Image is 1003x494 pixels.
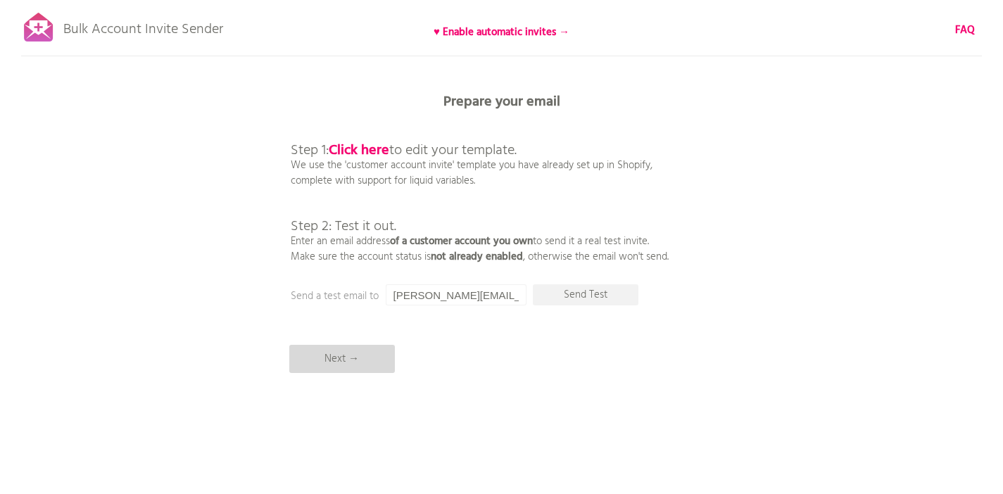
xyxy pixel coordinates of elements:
[291,215,396,238] span: Step 2: Test it out.
[63,8,223,44] p: Bulk Account Invite Sender
[289,345,395,373] p: Next →
[955,22,975,39] b: FAQ
[434,24,569,41] b: ♥ Enable automatic invites →
[955,23,975,38] a: FAQ
[390,233,533,250] b: of a customer account you own
[291,113,669,265] p: We use the 'customer account invite' template you have already set up in Shopify, complete with s...
[291,289,572,304] p: Send a test email to
[443,91,560,113] b: Prepare your email
[329,139,389,162] a: Click here
[431,248,523,265] b: not already enabled
[533,284,638,305] p: Send Test
[291,139,517,162] span: Step 1: to edit your template.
